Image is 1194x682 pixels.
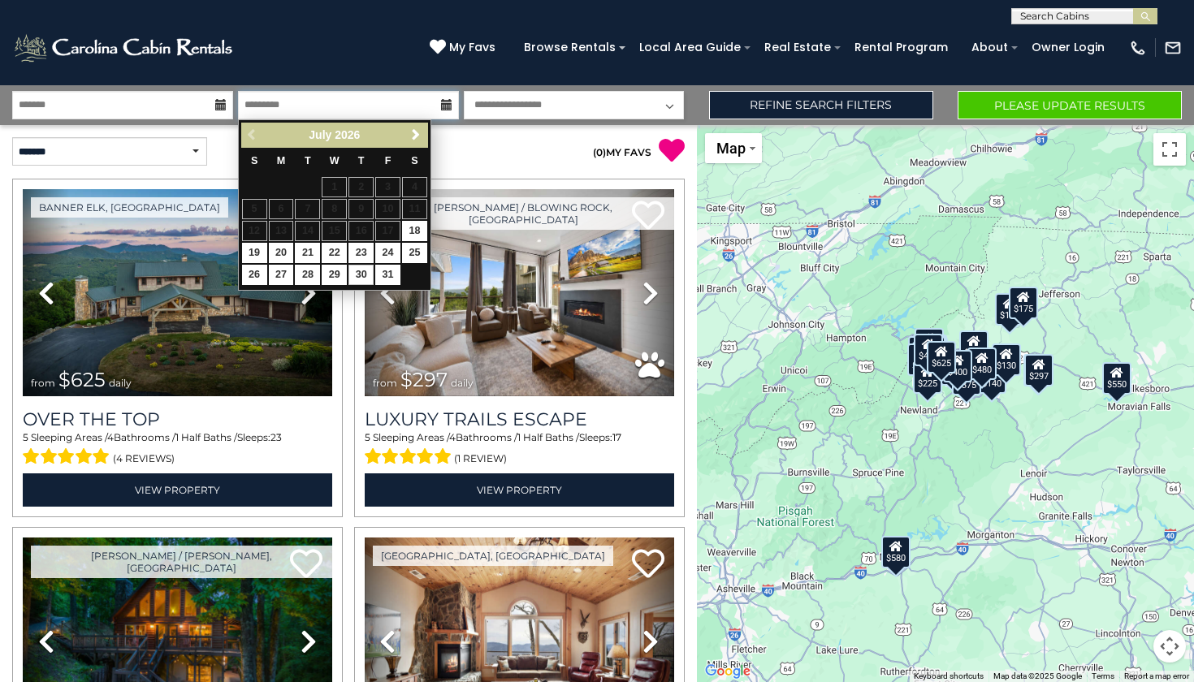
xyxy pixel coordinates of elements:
[242,265,267,285] a: 26
[1164,39,1182,57] img: mail-regular-white.png
[1153,133,1186,166] button: Toggle fullscreen view
[295,265,320,285] a: 28
[175,431,237,443] span: 1 Half Baths /
[516,35,624,60] a: Browse Rentals
[365,473,674,507] a: View Property
[277,155,286,166] span: Monday
[295,243,320,263] a: 21
[756,35,839,60] a: Real Estate
[977,361,1006,394] div: $140
[23,408,332,430] a: Over The Top
[365,431,370,443] span: 5
[1102,362,1131,395] div: $550
[907,343,937,376] div: $230
[449,39,495,56] span: My Favs
[632,547,664,582] a: Add to favorites
[596,146,603,158] span: 0
[716,140,746,157] span: Map
[451,377,474,389] span: daily
[454,448,507,469] span: (1 review)
[1023,35,1113,60] a: Owner Login
[1153,630,1186,663] button: Map camera controls
[242,243,267,263] a: 19
[631,35,749,60] a: Local Area Guide
[915,328,944,360] div: $125
[23,430,332,469] div: Sleeping Areas / Bathrooms / Sleeps:
[593,146,606,158] span: ( )
[113,448,175,469] span: (4 reviews)
[959,330,989,363] div: $349
[365,430,674,469] div: Sleeping Areas / Bathrooms / Sleeps:
[881,536,911,568] div: $580
[373,546,613,566] a: [GEOGRAPHIC_DATA], [GEOGRAPHIC_DATA]
[402,221,427,241] a: 18
[269,243,294,263] a: 20
[593,146,651,158] a: (0)MY FAVS
[365,408,674,430] a: Luxury Trails Escape
[348,265,374,285] a: 30
[927,341,956,373] div: $625
[517,431,579,443] span: 1 Half Baths /
[406,125,426,145] a: Next
[269,265,294,285] a: 27
[109,377,132,389] span: daily
[958,91,1182,119] button: Please Update Results
[23,473,332,507] a: View Property
[1124,671,1189,680] a: Report a map error
[709,91,933,119] a: Refine Search Filters
[270,431,282,443] span: 23
[913,361,942,394] div: $225
[705,133,762,163] button: Change map style
[23,431,28,443] span: 5
[1092,671,1114,680] a: Terms
[322,243,347,263] a: 22
[400,368,448,391] span: $297
[846,35,956,60] a: Rental Program
[967,347,996,380] div: $480
[701,661,755,682] img: Google
[251,155,257,166] span: Sunday
[375,243,400,263] a: 24
[402,243,427,263] a: 25
[330,155,340,166] span: Wednesday
[31,546,332,578] a: [PERSON_NAME] / [PERSON_NAME], [GEOGRAPHIC_DATA]
[348,243,374,263] a: 23
[385,155,392,166] span: Friday
[1024,354,1053,386] div: $297
[309,128,331,141] span: July
[107,431,114,443] span: 4
[409,128,422,141] span: Next
[375,265,400,285] a: 31
[942,350,971,382] div: $400
[373,377,397,389] span: from
[23,189,332,396] img: thumbnail_167153549.jpeg
[612,431,621,443] span: 17
[358,155,365,166] span: Thursday
[994,293,1023,326] div: $175
[12,32,237,64] img: White-1-2.png
[411,155,417,166] span: Saturday
[449,431,456,443] span: 4
[1129,39,1147,57] img: phone-regular-white.png
[373,197,674,230] a: [PERSON_NAME] / Blowing Rock, [GEOGRAPHIC_DATA]
[993,671,1082,680] span: Map data ©2025 Google
[914,334,943,366] div: $425
[1008,287,1037,319] div: $175
[365,189,674,396] img: thumbnail_168695581.jpeg
[430,39,500,57] a: My Favs
[31,197,228,218] a: Banner Elk, [GEOGRAPHIC_DATA]
[914,671,984,682] button: Keyboard shortcuts
[31,377,55,389] span: from
[58,368,106,391] span: $625
[335,128,360,141] span: 2026
[992,343,1021,376] div: $130
[701,661,755,682] a: Open this area in Google Maps (opens a new window)
[305,155,311,166] span: Tuesday
[322,265,347,285] a: 29
[963,35,1016,60] a: About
